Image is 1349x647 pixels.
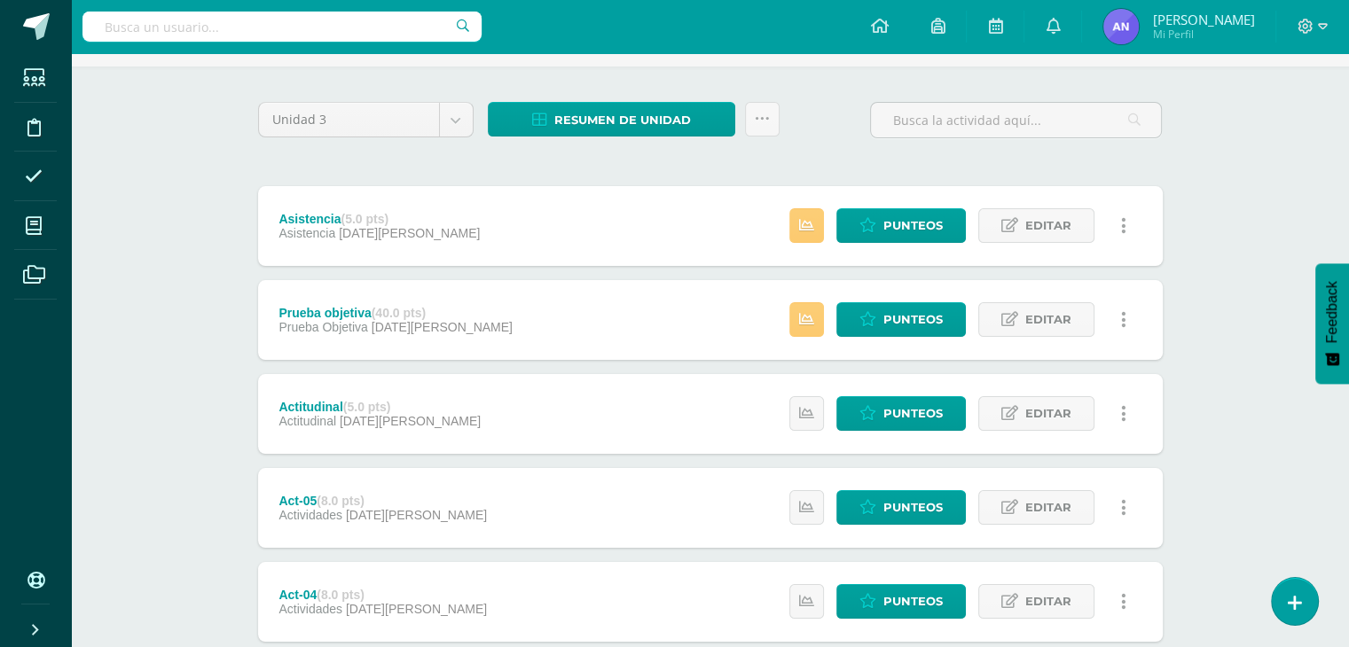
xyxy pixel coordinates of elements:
span: Punteos [883,209,943,242]
div: Act-05 [278,494,487,508]
span: Editar [1025,585,1071,618]
span: Punteos [883,491,943,524]
span: Punteos [883,585,943,618]
strong: (5.0 pts) [341,212,388,226]
a: Unidad 3 [259,103,473,136]
strong: (5.0 pts) [343,400,391,414]
strong: (8.0 pts) [317,588,365,602]
span: Feedback [1324,281,1340,343]
a: Punteos [836,302,966,337]
button: Feedback - Mostrar encuesta [1315,263,1349,384]
a: Punteos [836,396,966,431]
div: Prueba objetiva [278,306,513,320]
a: Resumen de unidad [488,102,735,136]
a: Punteos [836,208,966,243]
span: Editar [1025,209,1071,242]
span: Punteos [883,303,943,336]
div: Act-04 [278,588,487,602]
div: Actitudinal [278,400,481,414]
span: [DATE][PERSON_NAME] [339,226,480,240]
input: Busca un usuario... [82,12,482,42]
a: Punteos [836,584,966,619]
span: Actividades [278,508,342,522]
span: Asistencia [278,226,335,240]
span: [DATE][PERSON_NAME] [340,414,481,428]
span: Editar [1025,303,1071,336]
strong: (40.0 pts) [372,306,426,320]
span: Editar [1025,397,1071,430]
span: Actividades [278,602,342,616]
strong: (8.0 pts) [317,494,365,508]
input: Busca la actividad aquí... [871,103,1161,137]
span: Actitudinal [278,414,336,428]
div: Asistencia [278,212,480,226]
a: Punteos [836,490,966,525]
img: dfc161cbb64dec876014c94b69ab9e1d.png [1103,9,1139,44]
span: Punteos [883,397,943,430]
span: Mi Perfil [1152,27,1254,42]
span: Resumen de unidad [554,104,691,136]
span: Prueba Objetiva [278,320,367,334]
span: [DATE][PERSON_NAME] [346,508,487,522]
span: Editar [1025,491,1071,524]
span: Unidad 3 [272,103,426,136]
span: [DATE][PERSON_NAME] [346,602,487,616]
span: [DATE][PERSON_NAME] [372,320,513,334]
span: [PERSON_NAME] [1152,11,1254,28]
